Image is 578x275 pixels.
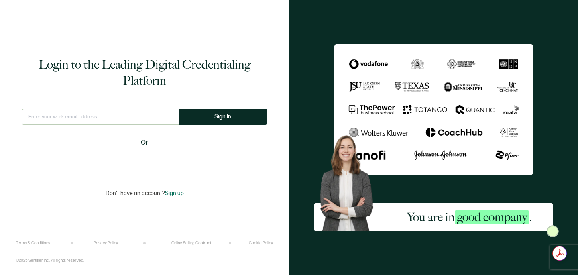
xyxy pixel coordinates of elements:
[94,241,118,246] a: Privacy Policy
[106,190,184,197] p: Don't have an account?
[165,190,184,197] span: Sign up
[22,109,179,125] input: Enter your work email address
[141,138,148,148] span: Or
[547,225,559,237] img: Sertifier Login
[94,153,195,171] iframe: Sign in with Google Button
[16,241,50,246] a: Terms & Conditions
[171,241,211,246] a: Online Selling Contract
[407,209,532,225] h2: You are in .
[249,241,273,246] a: Cookie Policy
[214,114,231,120] span: Sign In
[22,57,267,89] h1: Login to the Leading Digital Credentialing Platform
[455,210,529,224] span: good company
[16,258,84,263] p: ©2025 Sertifier Inc.. All rights reserved.
[314,130,386,231] img: Sertifier Login - You are in <span class="strong-h">good company</span>. Hero
[334,44,533,175] img: Sertifier Login - You are in <span class="strong-h">good company</span>.
[179,109,267,125] button: Sign In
